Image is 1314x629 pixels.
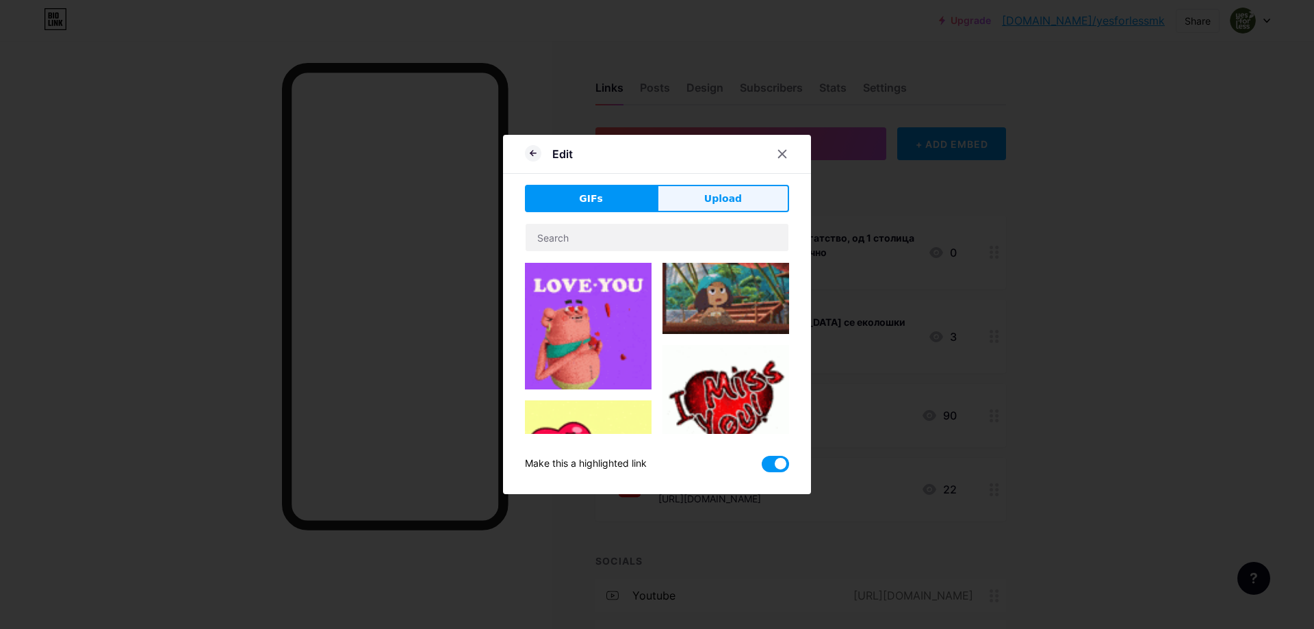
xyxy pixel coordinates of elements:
[657,185,789,212] button: Upload
[662,345,789,472] img: Gihpy
[525,400,652,527] img: Gihpy
[662,263,789,334] img: Gihpy
[525,185,657,212] button: GIFs
[525,456,647,472] div: Make this a highlighted link
[552,146,573,162] div: Edit
[525,263,652,389] img: Gihpy
[526,224,788,251] input: Search
[579,192,603,206] span: GIFs
[704,192,742,206] span: Upload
